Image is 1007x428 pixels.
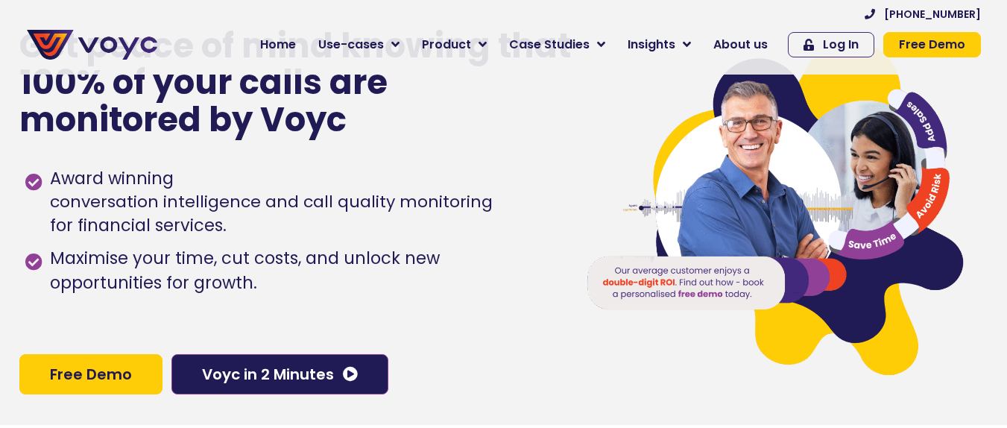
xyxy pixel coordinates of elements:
[616,30,702,60] a: Insights
[788,32,874,57] a: Log In
[883,32,981,57] a: Free Demo
[823,39,859,51] span: Log In
[50,192,493,213] h1: conversation intelligence and call quality monitoring
[202,367,334,382] span: Voyc in 2 Minutes
[318,36,384,54] span: Use-cases
[19,354,162,394] a: Free Demo
[260,36,296,54] span: Home
[249,30,307,60] a: Home
[422,36,471,54] span: Product
[713,36,768,54] span: About us
[865,9,981,19] a: [PHONE_NUMBER]
[19,28,573,139] p: Get peace of mind knowing that 100% of your calls are monitored by Voyc
[307,30,411,60] a: Use-cases
[498,30,616,60] a: Case Studies
[884,9,981,19] span: [PHONE_NUMBER]
[411,30,498,60] a: Product
[50,367,132,382] span: Free Demo
[46,166,493,238] span: Award winning for financial services.
[628,36,675,54] span: Insights
[27,30,157,60] img: voyc-full-logo
[702,30,779,60] a: About us
[171,354,388,394] a: Voyc in 2 Minutes
[899,39,965,51] span: Free Demo
[46,246,555,297] span: Maximise your time, cut costs, and unlock new opportunities for growth.
[509,36,590,54] span: Case Studies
